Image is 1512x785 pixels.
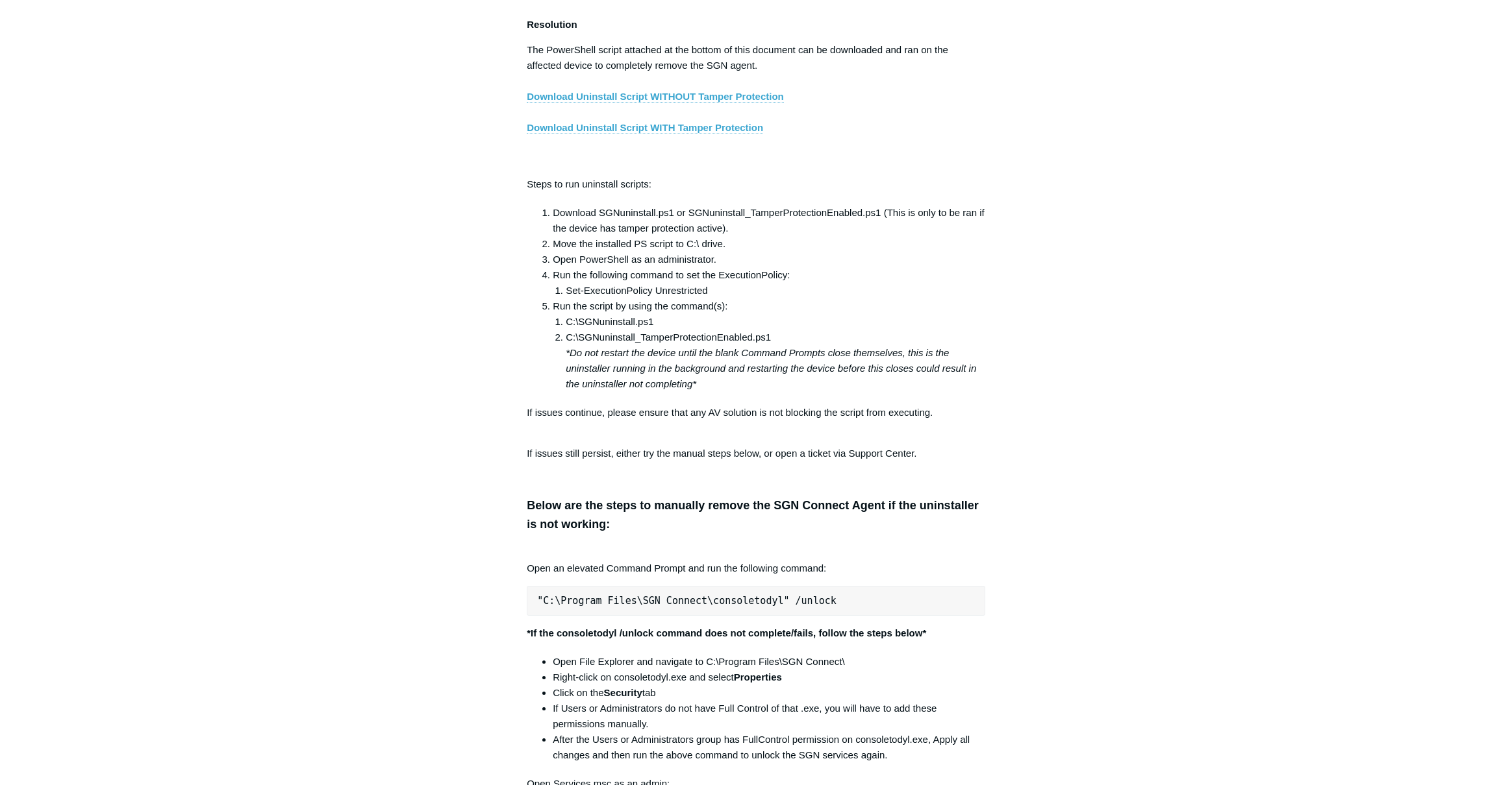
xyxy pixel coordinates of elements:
li: Set-ExecutionPolicy Unrestricted [566,283,985,298]
p: The PowerShell script attached at the bottom of this document can be downloaded and ran on the af... [527,42,985,167]
strong: *If the consoletodyl /unlock command does not complete/fails, follow the steps below* [527,627,926,638]
pre: "C:\Program Files\SGN Connect\consoletodyl" /unlock [527,586,985,616]
li: C:\SGNuninstall_TamperProtectionEnabled.ps1 [566,330,985,392]
p: If issues still persist, either try the manual steps below, or open a ticket via Support Center. [527,446,985,461]
a: Download Uninstall Script WITH Tamper Protection [527,122,763,134]
li: Download SGNuninstall.ps1 or SGNuninstall_TamperProtectionEnabled.ps1 (This is only to be ran if ... [553,205,985,236]
li: Open File Explorer and navigate to C:\Program Files\SGN Connect\ [553,654,985,670]
li: Open PowerShell as an administrator. [553,252,985,267]
li: Right-click on consoletodyl.exe and select [553,670,985,685]
li: If Users or Administrators do not have Full Control of that .exe, you will have to add these perm... [553,701,985,732]
li: Click on the tab [553,685,985,701]
li: C:\SGNuninstall.ps1 [566,314,985,330]
em: *Do not restart the device until the blank Command Prompts close themselves, this is the uninstal... [566,347,976,389]
strong: Security [604,687,642,698]
a: Download Uninstall Script WITHOUT Tamper Protection [527,91,784,103]
p: Open an elevated Command Prompt and run the following command: [527,545,985,576]
p: Steps to run uninstall scripts: [527,176,985,192]
p: If issues continue, please ensure that any AV solution is not blocking the script from executing. [527,405,985,436]
strong: Resolution [527,19,577,30]
li: Run the following command to set the ExecutionPolicy: [553,267,985,298]
h3: Below are the steps to manually remove the SGN Connect Agent if the uninstaller is not working: [527,496,985,534]
strong: Properties [734,671,782,682]
li: Move the installed PS script to C:\ drive. [553,236,985,252]
li: Run the script by using the command(s): [553,298,985,392]
li: After the Users or Administrators group has FullControl permission on consoletodyl.exe, Apply all... [553,732,985,763]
